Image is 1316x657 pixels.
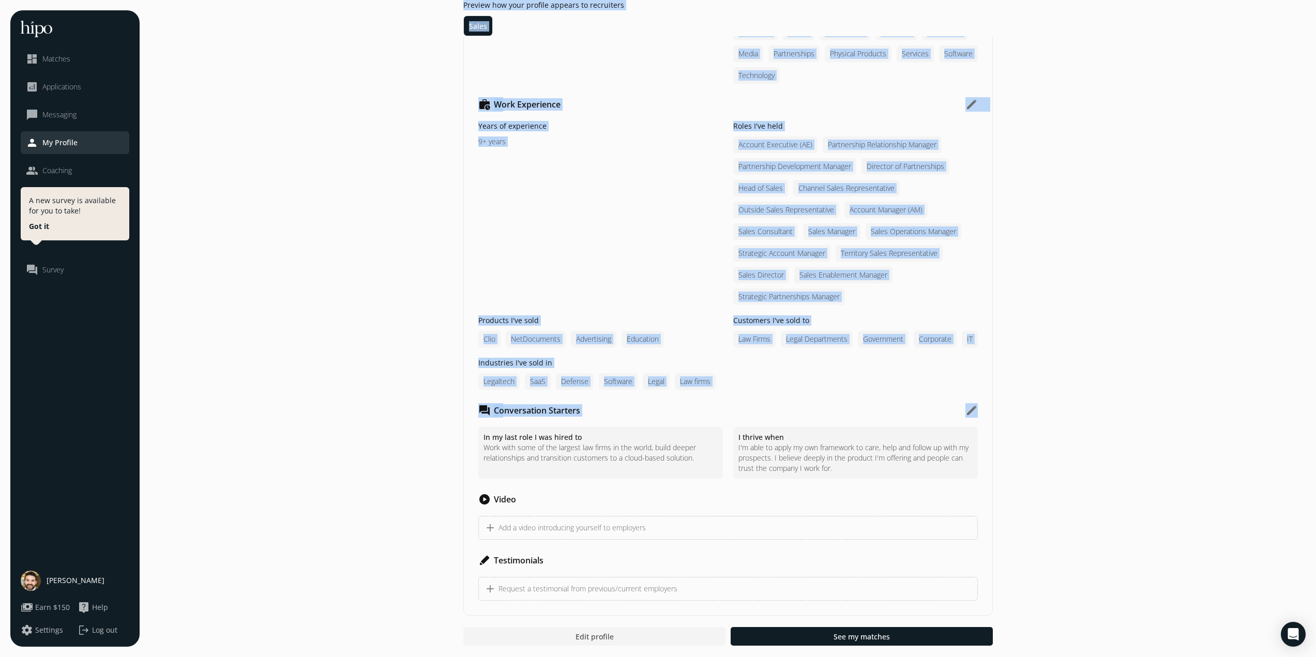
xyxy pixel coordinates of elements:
span: stylus [478,554,491,567]
span: add [484,522,496,534]
div: Sales Enablement Manager [794,267,893,283]
span: Request a testimonial from previous/current employers [498,584,677,594]
span: live_help [78,601,90,614]
div: IT [962,331,978,347]
div: 9+ years [478,136,723,147]
div: Technology [733,67,780,84]
span: Help [92,602,108,613]
div: Services [897,45,934,62]
button: See my matches [731,627,993,646]
h2: Work Experience [494,98,561,111]
h2: Industries I've sold in [478,358,552,368]
span: Earn $150 [35,602,70,613]
div: Legaltech [478,373,520,390]
div: Corporate [914,331,957,347]
div: Strategic Account Manager [733,245,830,262]
div: Government [858,331,909,347]
span: add [484,583,496,595]
span: Add a video introducing yourself to employers [498,523,646,533]
span: payments [21,601,33,614]
h2: Video [494,493,516,506]
a: question_answerSurvey [26,264,124,276]
div: Partnerships [768,45,820,62]
span: See my matches [834,631,890,642]
span: work_history [478,98,491,111]
a: paymentsEarn $150 [21,601,72,614]
div: Advertising [571,331,616,347]
a: chat_bubble_outlineMessaging [26,109,124,121]
h2: Testimonials [494,554,543,567]
p: A new survey is available for you to take! [29,195,121,216]
div: Software [599,373,638,390]
div: Sales Director [733,267,789,283]
span: settings [21,624,33,636]
h5: I thrive when [738,432,973,442]
span: people [26,164,38,177]
span: Settings [35,625,63,635]
div: Partnership Relationship Manager [823,136,942,153]
a: personMy Profile [26,136,124,149]
div: Territory Sales Representative [836,245,943,262]
div: Outside Sales Representative [733,202,839,218]
button: settingsSettings [21,624,63,636]
a: live_helpHelp [78,601,129,614]
span: analytics [26,81,38,93]
div: Account Executive (AE) [733,136,818,153]
div: Software [939,45,978,62]
span: Messaging [42,110,77,120]
button: Edit profile [463,627,725,646]
a: settingsSettings [21,624,72,636]
span: person [26,136,38,149]
div: Sales Manager [803,223,860,240]
div: NetDocuments [506,331,566,347]
button: Got it [29,221,49,232]
button: logoutLog out [78,624,129,636]
span: Coaching [42,165,72,176]
h5: In my last role I was hired to [483,432,718,442]
div: Media [733,45,763,62]
button: edit [965,404,978,417]
div: Clio [478,331,501,347]
span: Applications [42,82,81,92]
h2: Customers I've sold to [733,315,809,326]
p: I'm able to apply my own framework to care, help and follow up with my prospects. I believe deepl... [738,442,973,473]
h2: Roles I've held [733,121,783,131]
span: Matches [42,54,70,64]
span: Log out [92,625,117,635]
div: SaaS [525,373,551,390]
div: Strategic Partnerships Manager [733,288,845,305]
span: question_answer [26,264,38,276]
div: Legal [643,373,670,390]
span: Survey [42,265,64,275]
span: dashboard [26,53,38,65]
button: live_helpHelp [78,601,108,614]
span: logout [78,624,90,636]
div: Legal Departments [781,331,853,347]
div: Law Firms [733,331,776,347]
h2: Conversation Starters [494,404,580,417]
span: forum [478,404,491,417]
span: My Profile [42,137,78,148]
span: chat_bubble_outline [26,109,38,121]
div: Open Intercom Messenger [1281,622,1306,647]
a: analyticsApplications [26,81,124,93]
p: Work with some of the largest law firms in the world, build deeper relationships and transition c... [483,442,718,463]
div: Account Manager (AM) [844,202,928,218]
div: Law firms [675,373,716,390]
img: user-photo [21,570,41,591]
a: dashboardMatches [26,53,124,65]
span: Edit profile [575,631,613,642]
div: Channel Sales Representative [793,180,900,196]
span: [PERSON_NAME] [47,575,104,586]
div: Defense [556,373,594,390]
a: peopleCoaching [26,164,124,177]
button: paymentsEarn $150 [21,601,70,614]
h2: Years of experience [478,121,547,131]
li: Sales [464,16,492,36]
img: hh-logo-white [21,21,52,37]
div: Director of Partnerships [861,158,949,175]
h2: Products I've sold [478,315,539,326]
span: play_circle [478,493,491,506]
div: Sales Operations Manager [866,223,961,240]
div: Head of Sales [733,180,788,196]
